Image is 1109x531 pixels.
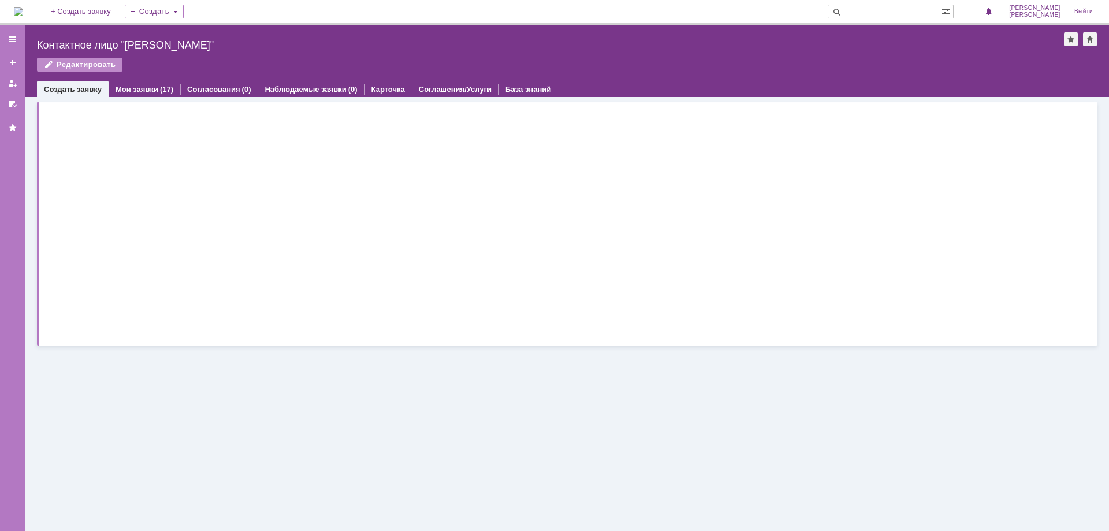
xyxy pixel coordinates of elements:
[37,39,1064,51] div: Контактное лицо "[PERSON_NAME]"
[125,5,184,18] div: Создать
[1064,32,1078,46] div: Добавить в избранное
[242,85,251,94] div: (0)
[1009,5,1060,12] span: [PERSON_NAME]
[14,7,23,16] a: Перейти на домашнюю страницу
[348,85,358,94] div: (0)
[3,53,22,72] a: Создать заявку
[505,85,551,94] a: База знаний
[116,85,158,94] a: Мои заявки
[160,85,173,94] div: (17)
[265,85,346,94] a: Наблюдаемые заявки
[941,5,953,16] span: Расширенный поиск
[3,74,22,92] a: Мои заявки
[3,95,22,113] a: Мои согласования
[14,7,23,16] img: logo
[44,85,102,94] a: Создать заявку
[419,85,492,94] a: Соглашения/Услуги
[1083,32,1097,46] div: Сделать домашней страницей
[371,85,405,94] a: Карточка
[187,85,240,94] a: Согласования
[1009,12,1060,18] span: [PERSON_NAME]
